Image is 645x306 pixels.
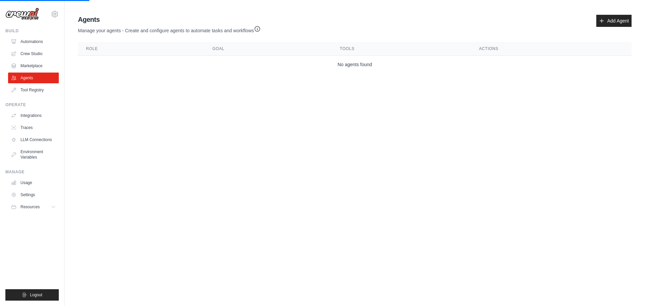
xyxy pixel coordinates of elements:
[5,28,59,34] div: Build
[78,15,261,24] h2: Agents
[78,24,261,34] p: Manage your agents - Create and configure agents to automate tasks and workflows
[332,42,471,56] th: Tools
[8,36,59,47] a: Automations
[8,177,59,188] a: Usage
[5,102,59,107] div: Operate
[8,48,59,59] a: Crew Studio
[8,146,59,163] a: Environment Variables
[20,204,40,210] span: Resources
[8,202,59,212] button: Resources
[471,42,632,56] th: Actions
[8,73,59,83] a: Agents
[5,8,39,20] img: Logo
[5,289,59,301] button: Logout
[204,42,332,56] th: Goal
[30,292,42,298] span: Logout
[596,15,632,27] a: Add Agent
[8,134,59,145] a: LLM Connections
[8,189,59,200] a: Settings
[8,60,59,71] a: Marketplace
[78,42,204,56] th: Role
[8,122,59,133] a: Traces
[8,110,59,121] a: Integrations
[5,169,59,175] div: Manage
[78,56,632,74] td: No agents found
[8,85,59,95] a: Tool Registry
